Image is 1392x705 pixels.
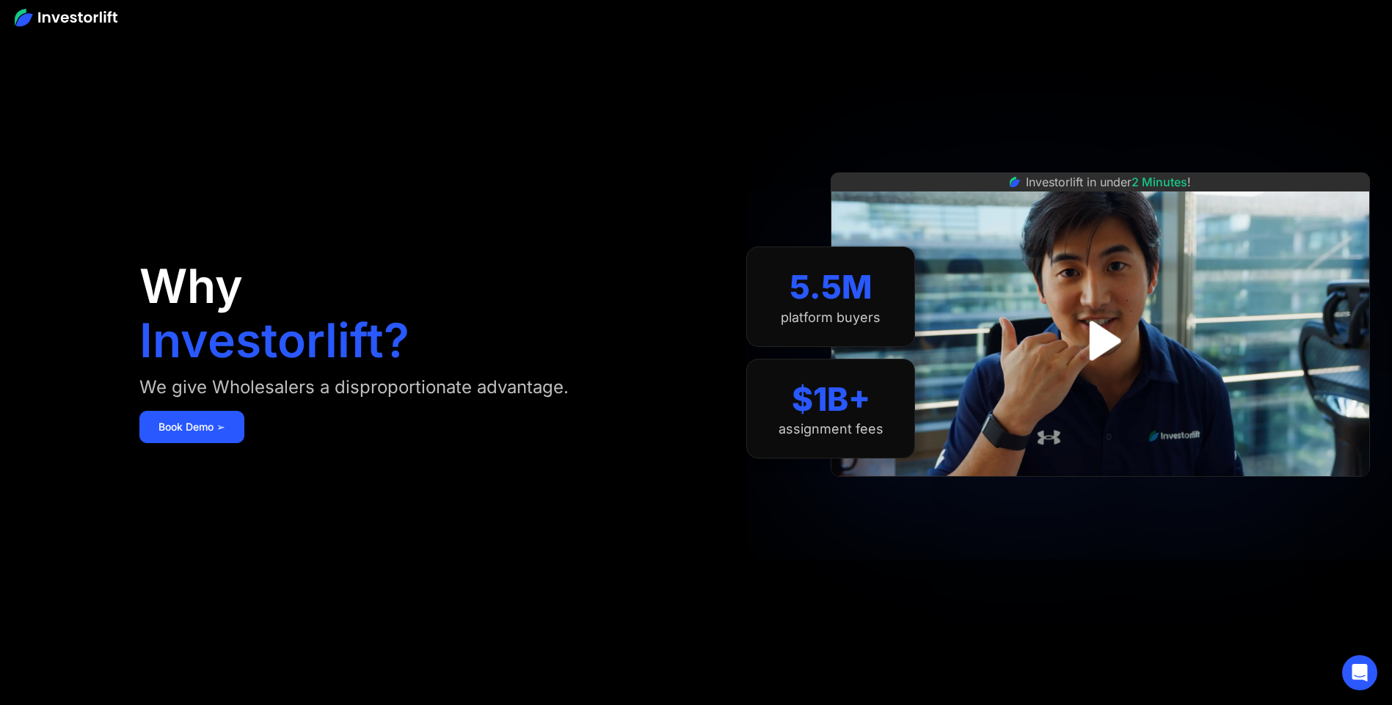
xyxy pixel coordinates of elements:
[991,484,1211,502] iframe: Customer reviews powered by Trustpilot
[139,317,409,364] h1: Investorlift?
[139,376,569,399] div: We give Wholesalers a disproportionate advantage.
[139,263,243,310] h1: Why
[1068,308,1133,373] a: open lightbox
[1132,175,1187,189] span: 2 Minutes
[790,268,872,307] div: 5.5M
[1026,173,1191,191] div: Investorlift in under !
[139,411,244,443] a: Book Demo ➢
[781,310,881,326] div: platform buyers
[779,421,883,437] div: assignment fees
[792,380,870,419] div: $1B+
[1342,655,1377,690] div: Open Intercom Messenger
